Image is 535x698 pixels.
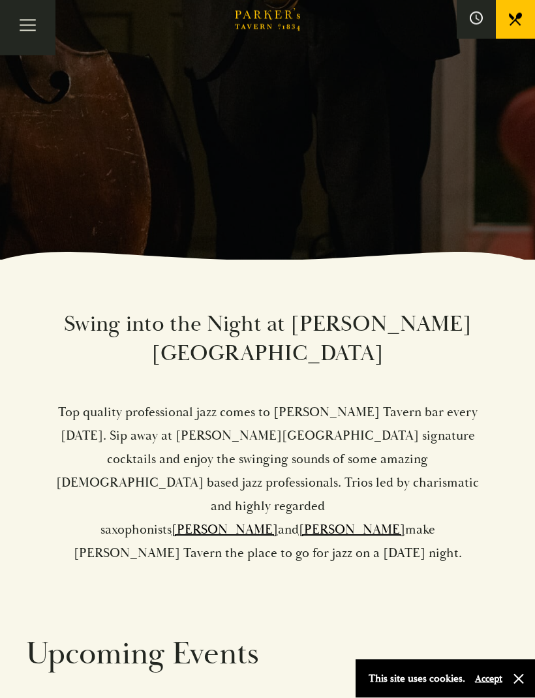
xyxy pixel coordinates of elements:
[54,401,481,566] p: Top quality professional jazz comes to [PERSON_NAME] Tavern bar every [DATE]. Sip away at [PERSON...
[369,669,465,688] p: This site uses cookies.
[172,522,278,538] a: [PERSON_NAME]
[26,311,509,369] h2: Swing into the Night at [PERSON_NAME][GEOGRAPHIC_DATA]
[26,634,509,675] h2: Upcoming Events
[475,673,502,685] button: Accept
[512,673,525,686] button: Close and accept
[299,522,405,538] a: [PERSON_NAME]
